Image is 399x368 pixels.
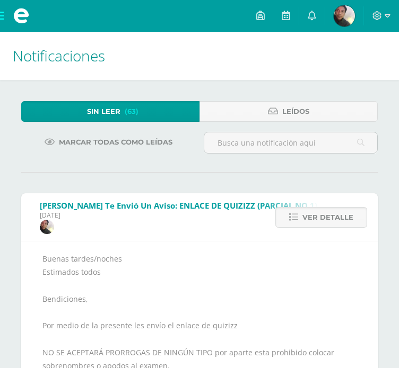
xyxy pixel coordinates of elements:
a: Leídos [199,101,378,122]
a: Marcar todas como leídas [31,132,186,152]
span: [DATE] [40,211,367,220]
img: fadb539be891b19f7bdb7d35fa8358f3.png [40,220,54,234]
a: Sin leer(63) [21,101,199,122]
span: Marcar todas como leídas [59,132,172,152]
input: Busca una notificación aquí [204,132,377,153]
span: [PERSON_NAME] te envió un aviso: ENLACE DE QUIZIZZ (PARCIAL NO 1) / IV UNIDAD [40,200,367,211]
span: Ver detalle [302,208,353,227]
span: Sin leer [87,102,120,121]
span: (63) [125,102,138,121]
span: Leídos [282,102,309,121]
span: Notificaciones [13,46,105,66]
img: 56fe14e4749bd968e18fba233df9ea39.png [334,5,355,26]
